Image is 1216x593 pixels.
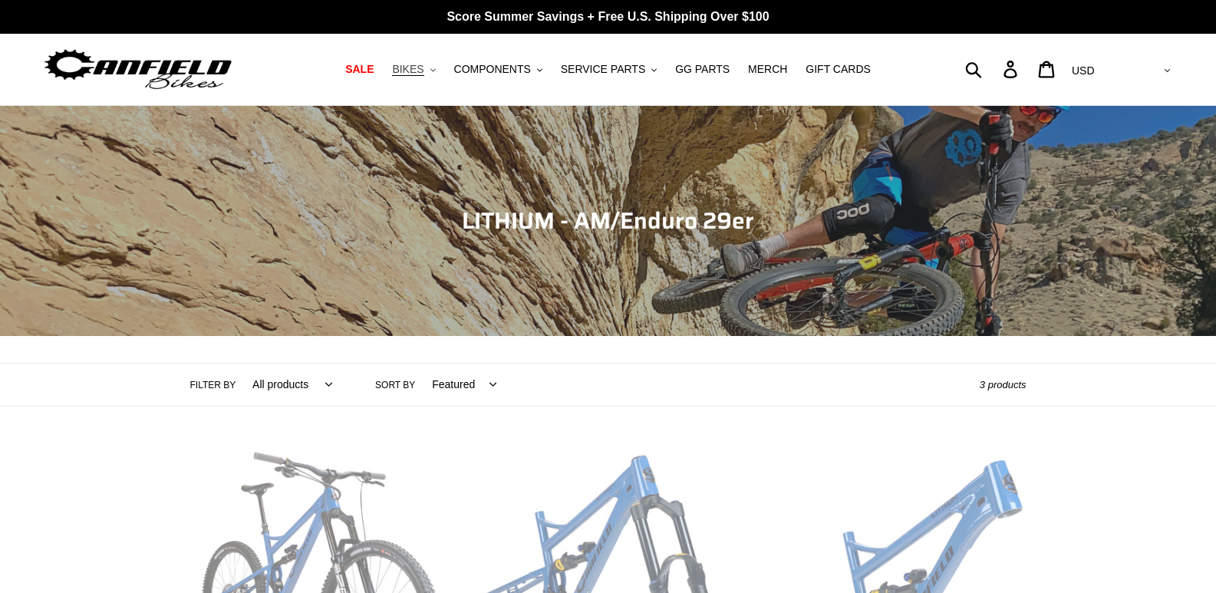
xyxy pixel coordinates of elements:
[384,59,443,80] button: BIKES
[454,63,531,76] span: COMPONENTS
[798,59,878,80] a: GIFT CARDS
[974,52,1013,86] input: Search
[806,63,871,76] span: GIFT CARDS
[748,63,787,76] span: MERCH
[553,59,664,80] button: SERVICE PARTS
[667,59,737,80] a: GG PARTS
[42,45,234,94] img: Canfield Bikes
[462,203,754,239] span: LITHIUM - AM/Enduro 29er
[345,63,374,76] span: SALE
[392,63,423,76] span: BIKES
[740,59,795,80] a: MERCH
[675,63,730,76] span: GG PARTS
[375,378,415,392] label: Sort by
[447,59,550,80] button: COMPONENTS
[190,378,236,392] label: Filter by
[561,63,645,76] span: SERVICE PARTS
[338,59,381,80] a: SALE
[980,379,1027,390] span: 3 products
